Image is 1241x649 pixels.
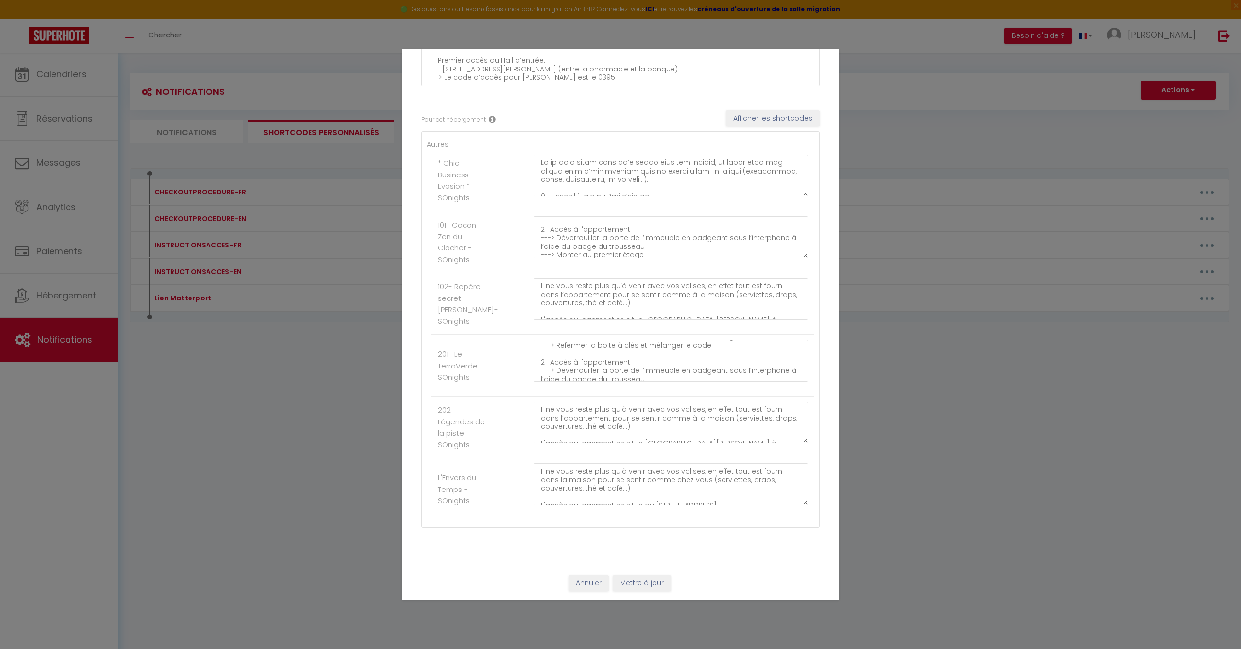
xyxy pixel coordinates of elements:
[438,281,498,327] label: 102- Repère secret [PERSON_NAME]- SOnights
[438,219,489,265] label: 101- Cocon Zen du Clocher - SOnights
[569,575,609,592] button: Annuler
[438,404,489,450] label: 202- Légendes de la piste - SOnights
[438,158,489,203] label: * Chic Business Evasion * - SOnights
[438,349,489,383] label: 201- Le TerraVerde - SOnights
[489,115,496,123] i: Rental
[8,4,37,33] button: Ouvrir le widget de chat LiveChat
[438,472,489,507] label: L'Envers du Temps - SOnights
[421,115,486,124] label: Pour cet hébergement
[427,139,448,150] label: Autres
[613,575,671,592] button: Mettre à jour
[726,110,820,127] button: Afficher les shortcodes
